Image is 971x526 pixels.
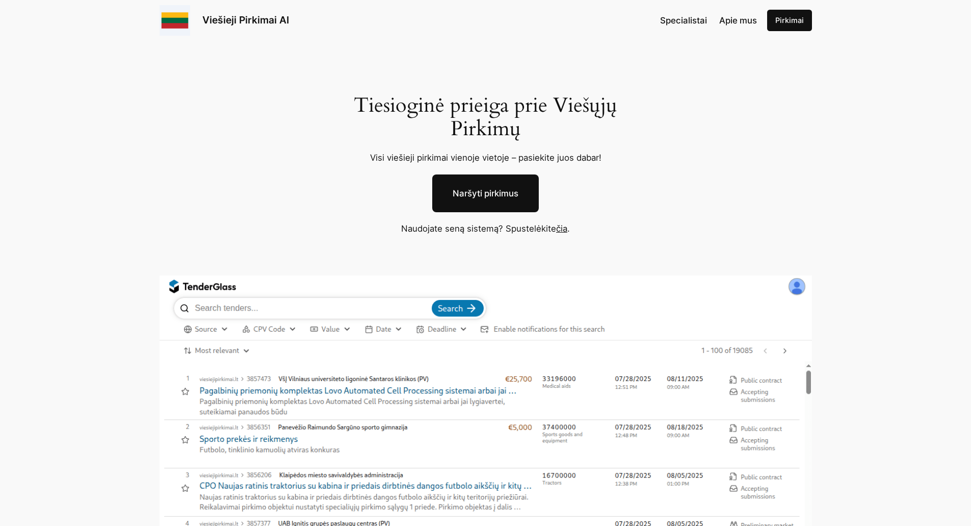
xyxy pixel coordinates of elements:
a: Apie mus [719,14,757,27]
p: Naudojate seną sistemą? Spustelėkite . [328,222,644,235]
a: čia [556,223,567,234]
p: Visi viešieji pirkimai vienoje vietoje – pasiekite juos dabar! [342,151,629,164]
img: Viešieji pirkimai logo [160,5,190,36]
a: Naršyti pirkimus [432,174,539,212]
nav: Navigation [660,14,757,27]
a: Viešieji Pirkimai AI [202,14,289,26]
h1: Tiesioginė prieiga prie Viešųjų Pirkimų [342,94,629,141]
span: Apie mus [719,15,757,26]
a: Pirkimai [767,10,812,31]
a: Specialistai [660,14,707,27]
span: Specialistai [660,15,707,26]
